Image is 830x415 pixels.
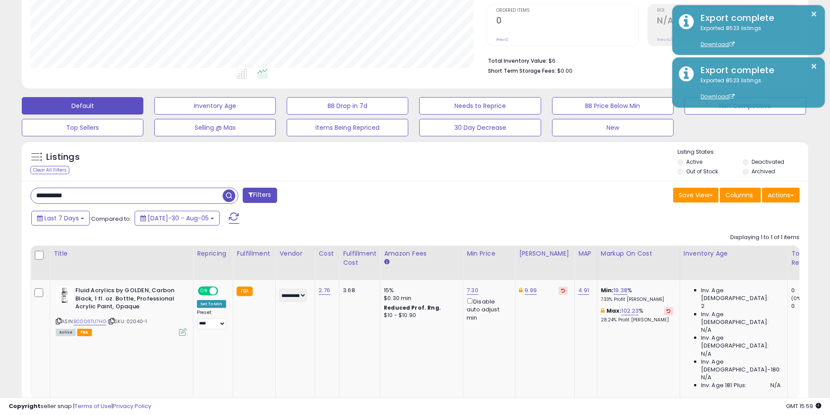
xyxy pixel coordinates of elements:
li: $6 [488,55,793,65]
small: (0%) [791,295,803,302]
span: N/A [770,381,781,389]
b: Max: [606,307,622,315]
div: Export complete [694,12,818,24]
div: Cost [318,249,335,258]
a: 9.99 [525,286,537,295]
i: This overrides the store level max markup for this listing [601,308,604,314]
div: Exported 8523 listings. [694,24,818,49]
div: Total Rev. [791,249,823,267]
label: Active [686,158,702,165]
p: Listing States: [678,148,808,156]
span: OFF [217,287,231,295]
b: Min: [601,286,614,294]
div: Set To Min [197,300,226,308]
th: CSV column name: cust_attr_2_Vendor [276,246,315,280]
h5: Listings [46,151,80,163]
a: Download [701,40,735,48]
div: Export complete [694,64,818,77]
small: FBA [237,287,253,296]
span: Inv. Age [DEMOGRAPHIC_DATA]-180: [701,358,781,374]
div: % [601,307,673,323]
button: BB Price Below Min [552,97,674,115]
span: Columns [725,191,753,199]
div: Vendor [279,249,311,258]
a: 4.91 [578,286,589,295]
div: MAP [578,249,593,258]
div: Markup on Cost [601,249,676,258]
a: 7.30 [467,286,478,295]
span: 2 [701,302,705,310]
h2: N/A [657,16,799,27]
b: Reduced Prof. Rng. [384,304,441,311]
a: 102.23 [621,307,639,315]
button: New [552,119,674,136]
div: $10 - $10.90 [384,312,456,319]
b: Short Term Storage Fees: [488,67,556,74]
div: Inventory Age [684,249,784,258]
h2: 0 [496,16,638,27]
span: | SKU: 02040-1 [108,318,147,325]
label: Archived [752,168,775,175]
span: Inv. Age [DEMOGRAPHIC_DATA]: [701,334,781,350]
div: Preset: [197,310,226,329]
span: N/A [701,374,711,381]
span: Last 7 Days [44,214,79,223]
div: Exported 8523 listings. [694,77,818,101]
div: 15% [384,287,456,294]
span: FBA [77,329,92,336]
label: Out of Stock [686,168,718,175]
div: 3.68 [343,287,373,294]
a: Privacy Policy [113,402,151,410]
span: N/A [701,326,711,334]
p: 7.33% Profit [PERSON_NAME] [601,297,673,303]
button: Actions [762,188,800,202]
button: Filters [243,188,277,203]
div: 0 [791,302,827,310]
span: Inv. Age 181 Plus: [701,381,747,389]
div: Amazon Fees [384,249,459,258]
div: [PERSON_NAME] [519,249,571,258]
span: 2025-08-14 15:59 GMT [786,402,821,410]
span: [DATE]-30 - Aug-05 [148,214,209,223]
a: Download [701,93,735,100]
a: B0006TU7HG [74,318,106,325]
button: Selling @ Max [154,119,276,136]
div: % [601,287,673,303]
button: × [810,61,817,72]
button: Needs to Reprice [419,97,541,115]
button: Top Sellers [22,119,143,136]
div: Repricing [197,249,229,258]
b: Fluid Acrylics by GOLDEN, Carbon Black, 1 fl. oz. Bottle, Professional Acrylic Paint, Opaque [75,287,181,313]
button: Columns [720,188,761,202]
a: Terms of Use [75,402,112,410]
span: Inv. Age [DEMOGRAPHIC_DATA]: [701,287,781,302]
label: Deactivated [752,158,784,165]
a: 19.38 [613,286,627,295]
small: Prev: 0 [496,37,508,42]
div: $0.30 min [384,294,456,302]
span: N/A [701,350,711,358]
div: Fulfillment Cost [343,249,376,267]
span: Inv. Age [DEMOGRAPHIC_DATA]: [701,310,781,326]
button: [DATE]-30 - Aug-05 [135,211,220,226]
div: 0 [791,287,827,294]
small: Prev: N/A [657,37,674,42]
button: Last 7 Days [31,211,90,226]
div: Title [54,249,190,258]
button: Save View [673,188,718,202]
small: Amazon Fees. [384,258,389,266]
img: 31P5EKdDqOL._SL40_.jpg [56,287,73,304]
span: ON [199,287,210,295]
a: 2.76 [318,286,330,295]
div: Clear All Filters [30,166,69,174]
span: All listings currently available for purchase on Amazon [56,329,76,336]
button: Default [22,97,143,115]
div: Displaying 1 to 1 of 1 items [730,233,800,242]
button: Inventory Age [154,97,276,115]
div: seller snap | | [9,402,151,411]
button: × [810,9,817,20]
div: Fulfillment [237,249,272,258]
button: Items Being Repriced [287,119,408,136]
b: Total Inventory Value: [488,57,547,64]
div: Min Price [467,249,512,258]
